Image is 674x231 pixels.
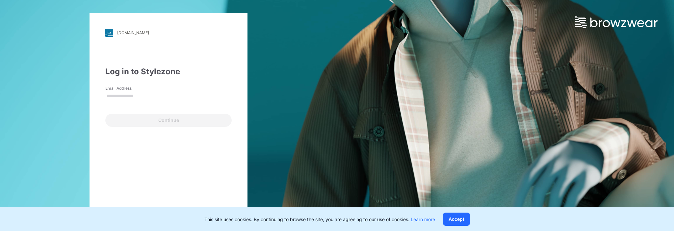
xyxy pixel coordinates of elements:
div: Log in to Stylezone [105,66,232,78]
div: [DOMAIN_NAME] [117,30,149,35]
a: Learn more [411,217,435,222]
a: [DOMAIN_NAME] [105,29,232,37]
img: svg+xml;base64,PHN2ZyB3aWR0aD0iMjgiIGhlaWdodD0iMjgiIHZpZXdCb3g9IjAgMCAyOCAyOCIgZmlsbD0ibm9uZSIgeG... [105,29,113,37]
p: This site uses cookies. By continuing to browse the site, you are agreeing to our use of cookies. [204,216,435,223]
label: Email Address [105,85,151,91]
img: browzwear-logo.73288ffb.svg [575,16,658,28]
button: Accept [443,213,470,226]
